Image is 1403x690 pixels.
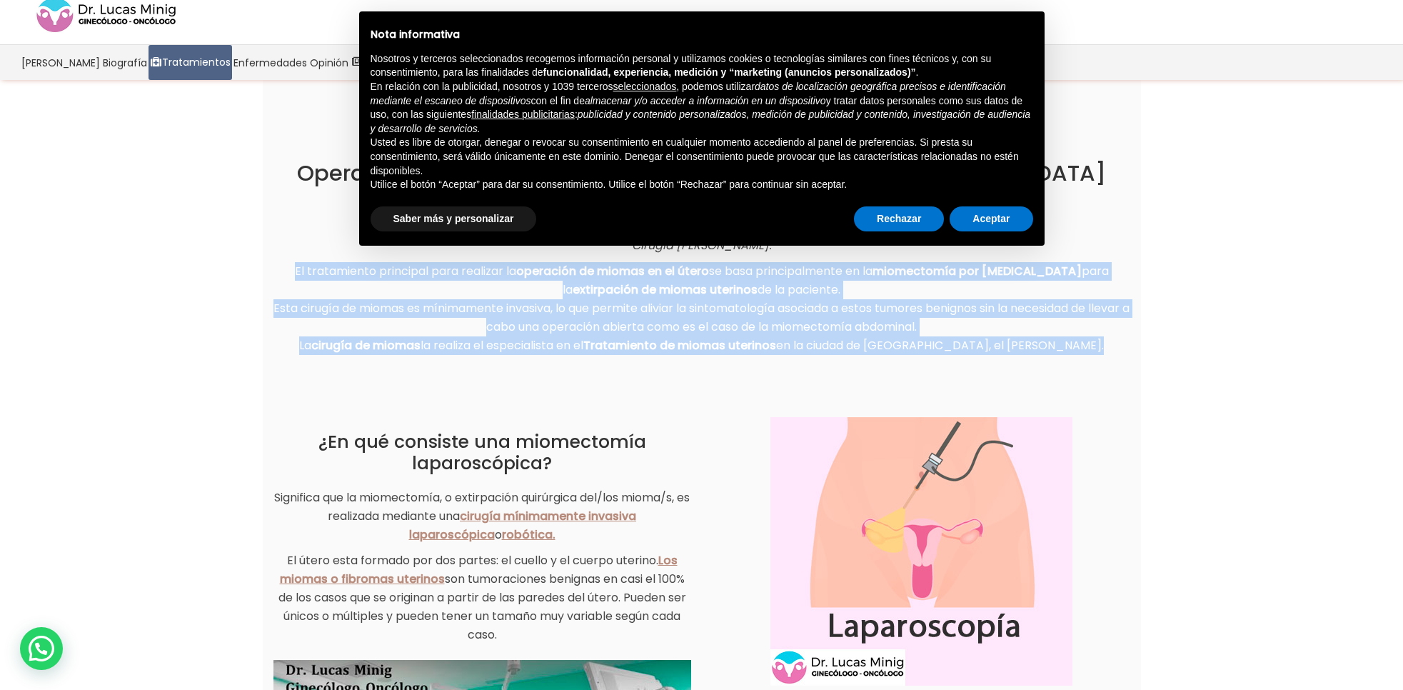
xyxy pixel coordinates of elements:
[585,95,826,106] em: almacenar y/o acceder a información en un dispositivo
[409,508,637,543] a: cirugía mínimamente invasiva laparoscópica
[573,281,758,298] strong: extirpación de miomas uterinos
[371,136,1033,178] p: Usted es libre de otorgar, denegar o revocar su consentimiento en cualquier momento accediendo al...
[20,45,101,80] a: [PERSON_NAME]
[471,108,575,122] button: finalidades publicitarias
[516,263,709,279] strong: operación de miomas en el útero
[162,54,231,71] span: Tratamientos
[371,109,1031,134] em: publicidad y contenido personalizados, medición de publicidad y contenido, investigación de audie...
[770,417,1072,686] img: cirugía-miomectomia-laparoscópica
[873,263,1082,279] strong: miomectomía por [MEDICAL_DATA]
[613,80,677,94] button: seleccionados
[232,45,308,80] a: Enfermedades
[371,206,537,232] button: Saber más y personalizar
[371,80,1033,136] p: En relación con la publicidad, nosotros y 1039 terceros , podemos utilizar con el fin de y tratar...
[371,81,1006,106] em: datos de localización geográfica precisos e identificación mediante el escaneo de dispositivos
[854,206,944,232] button: Rechazar
[371,29,1033,41] h2: Nota informativa
[273,489,691,544] p: Significa que la miomectomía, o extirpación quirúrgica del/los mioma/s, es realizada mediante una o
[273,262,1130,355] p: El tratamiento principal para realizar la se basa principalmente en la para la de la paciente. Es...
[371,178,1033,192] p: Utilice el botón “Aceptar” para dar su consentimiento. Utilice el botón “Rechazar” para continuar...
[273,201,1130,222] h2: Miomectomía Laparoscópica
[950,206,1032,232] button: Aceptar
[310,54,348,71] span: Opinión
[273,551,691,644] p: El útero esta formado por dos partes: el cuello y el cuerpo uterino. son tumoraciones benignas en...
[233,54,307,71] span: Enfermedades
[311,337,421,354] strong: cirugía de miomas
[543,66,916,78] strong: funcionalidad, experiencia, medición y “marketing (anuncios personalizados)”
[103,54,147,71] span: Biografía
[273,159,1130,186] h1: Operación [PERSON_NAME] [GEOGRAPHIC_DATA], [GEOGRAPHIC_DATA]
[371,52,1033,80] p: Nosotros y terceros seleccionados recogemos información personal y utilizamos cookies o tecnologí...
[583,337,776,354] strong: Tratamiento de miomas uterinos
[308,45,350,80] a: Opinión
[273,431,691,474] h2: ¿En qué consiste una miomectomía laparoscópica?
[502,526,555,543] a: robótica.
[21,54,100,71] span: [PERSON_NAME]
[149,45,232,80] a: Tratamientos
[101,45,149,80] a: Biografía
